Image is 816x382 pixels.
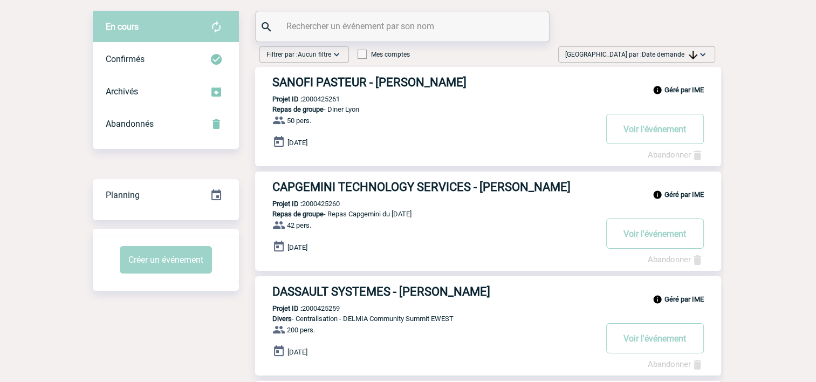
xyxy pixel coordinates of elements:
a: SANOFI PASTEUR - [PERSON_NAME] [255,76,721,89]
img: baseline_expand_more_white_24dp-b.png [697,49,708,60]
b: Projet ID : [272,95,302,103]
button: Voir l'événement [606,114,704,144]
div: Retrouvez ici tous vos événements organisés par date et état d'avancement [93,179,239,212]
a: Abandonner [648,255,704,264]
b: Projet ID : [272,304,302,312]
a: Abandonner [648,359,704,369]
img: baseline_expand_more_white_24dp-b.png [331,49,342,60]
span: Divers [272,315,292,323]
img: info_black_24dp.svg [653,295,662,304]
span: Date demande [642,51,697,58]
a: CAPGEMINI TECHNOLOGY SERVICES - [PERSON_NAME] [255,180,721,194]
span: [DATE] [287,139,307,147]
span: [DATE] [287,243,307,251]
p: - Repas Capgemini du [DATE] [255,210,596,218]
span: [DATE] [287,348,307,356]
h3: DASSAULT SYSTEMES - [PERSON_NAME] [272,285,596,298]
span: 200 pers. [287,326,315,334]
a: DASSAULT SYSTEMES - [PERSON_NAME] [255,285,721,298]
b: Géré par IME [664,295,704,303]
span: 42 pers. [287,221,311,229]
h3: SANOFI PASTEUR - [PERSON_NAME] [272,76,596,89]
span: Planning [106,190,140,200]
p: - Diner Lyon [255,105,596,113]
b: Géré par IME [664,86,704,94]
p: 2000425260 [255,200,340,208]
div: Retrouvez ici tous vos événements annulés [93,108,239,140]
a: Abandonner [648,150,704,160]
h3: CAPGEMINI TECHNOLOGY SERVICES - [PERSON_NAME] [272,180,596,194]
p: - Centralisation - DELMIA Community Summit EWEST [255,315,596,323]
span: Filtrer par : [266,49,331,60]
span: Confirmés [106,54,145,64]
div: Retrouvez ici tous vos évènements avant confirmation [93,11,239,43]
div: Retrouvez ici tous les événements que vous avez décidé d'archiver [93,76,239,108]
span: Repas de groupe [272,210,324,218]
span: [GEOGRAPHIC_DATA] par : [565,49,697,60]
b: Projet ID : [272,200,302,208]
span: Archivés [106,86,138,97]
span: Aucun filtre [298,51,331,58]
button: Voir l'événement [606,219,704,249]
p: 2000425261 [255,95,340,103]
p: 2000425259 [255,304,340,312]
a: Planning [93,179,239,210]
img: info_black_24dp.svg [653,85,662,95]
span: En cours [106,22,139,32]
button: Voir l'événement [606,323,704,353]
b: Géré par IME [664,190,704,199]
label: Mes comptes [358,51,410,58]
button: Créer un événement [120,246,212,274]
span: Abandonnés [106,119,154,129]
input: Rechercher un événement par son nom [284,18,524,34]
span: Repas de groupe [272,105,324,113]
img: info_black_24dp.svg [653,190,662,200]
img: arrow_downward.png [689,51,697,59]
span: 50 pers. [287,117,311,125]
